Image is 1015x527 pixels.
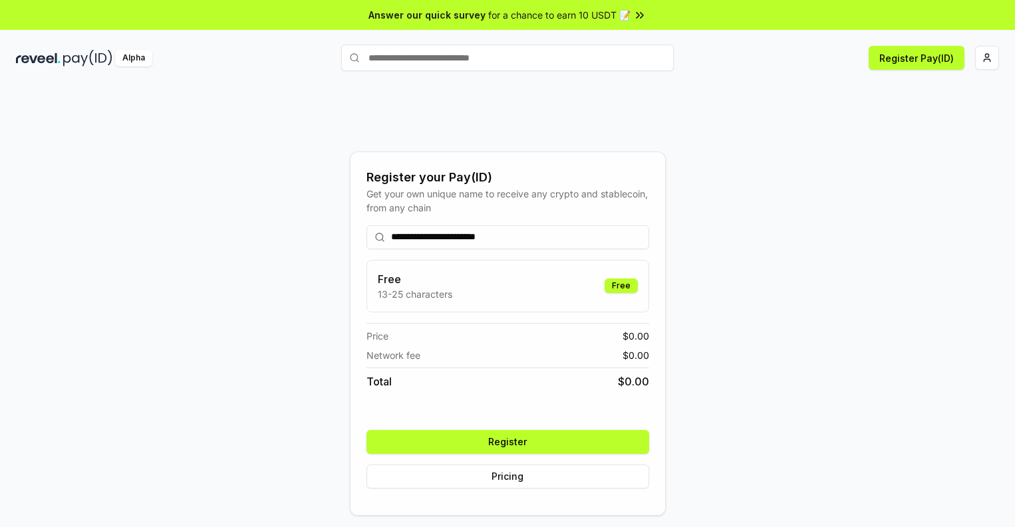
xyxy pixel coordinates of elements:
[115,50,152,66] div: Alpha
[366,373,392,389] span: Total
[869,46,964,70] button: Register Pay(ID)
[366,329,388,343] span: Price
[618,373,649,389] span: $ 0.00
[63,50,112,66] img: pay_id
[366,187,649,215] div: Get your own unique name to receive any crypto and stablecoin, from any chain
[623,329,649,343] span: $ 0.00
[366,430,649,454] button: Register
[378,271,452,287] h3: Free
[366,465,649,488] button: Pricing
[366,348,420,362] span: Network fee
[16,50,61,66] img: reveel_dark
[366,168,649,187] div: Register your Pay(ID)
[488,8,631,22] span: for a chance to earn 10 USDT 📝
[378,287,452,301] p: 13-25 characters
[605,278,638,293] div: Free
[623,348,649,362] span: $ 0.00
[368,8,486,22] span: Answer our quick survey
